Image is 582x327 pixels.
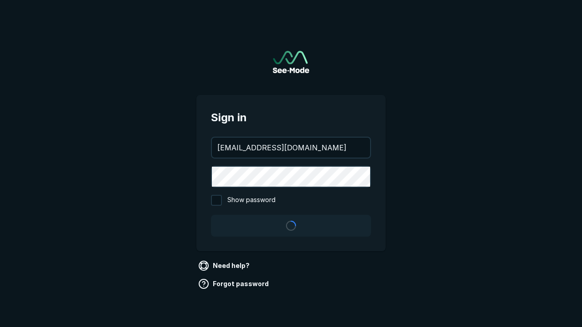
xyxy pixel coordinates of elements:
span: Show password [227,195,276,206]
a: Need help? [196,258,253,273]
a: Forgot password [196,277,272,291]
a: Go to sign in [273,51,309,73]
span: Sign in [211,109,371,126]
img: See-Mode Logo [273,51,309,73]
input: your@email.com [212,138,370,158]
